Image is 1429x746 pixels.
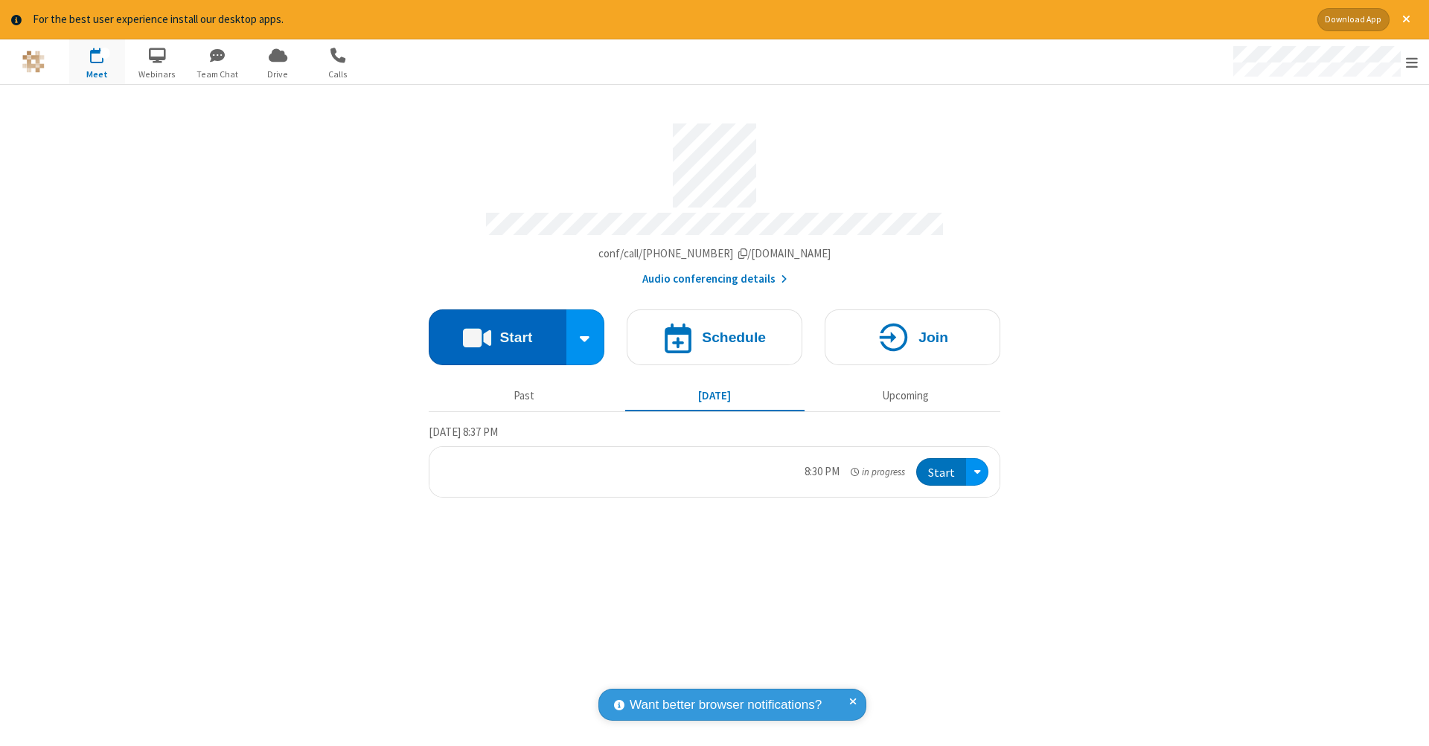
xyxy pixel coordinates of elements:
button: Audio conferencing details [642,271,787,288]
button: Logo [5,39,61,84]
button: Upcoming [816,382,995,411]
button: Schedule [627,309,802,365]
span: [DATE] 8:37 PM [429,425,498,439]
em: in progress [851,465,905,479]
span: Webinars [130,68,185,81]
button: Download App [1317,8,1390,31]
div: 1 [100,48,110,59]
span: Want better browser notifications? [630,695,822,715]
span: Meet [69,68,125,81]
div: For the best user experience install our desktop apps. [33,11,1306,28]
span: Drive [250,68,306,81]
img: QA Selenium DO NOT DELETE OR CHANGE [22,51,45,73]
button: Past [435,382,614,411]
button: Close alert [1395,8,1418,31]
h4: Schedule [702,330,766,344]
span: Copy my meeting room link [598,246,831,260]
button: Copy my meeting room linkCopy my meeting room link [598,245,831,263]
button: Start [916,458,966,486]
button: [DATE] [625,382,805,411]
div: Open menu [1219,39,1429,84]
div: Open menu [966,458,988,486]
button: Start [429,309,566,365]
div: Start conference options [566,309,605,365]
h4: Start [499,330,532,344]
section: Account details [429,112,1000,287]
button: Join [825,309,1000,365]
span: Team Chat [190,68,246,81]
h4: Join [918,330,948,344]
span: Calls [310,68,366,81]
section: Today's Meetings [429,423,1000,498]
div: 8:30 PM [805,463,840,480]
